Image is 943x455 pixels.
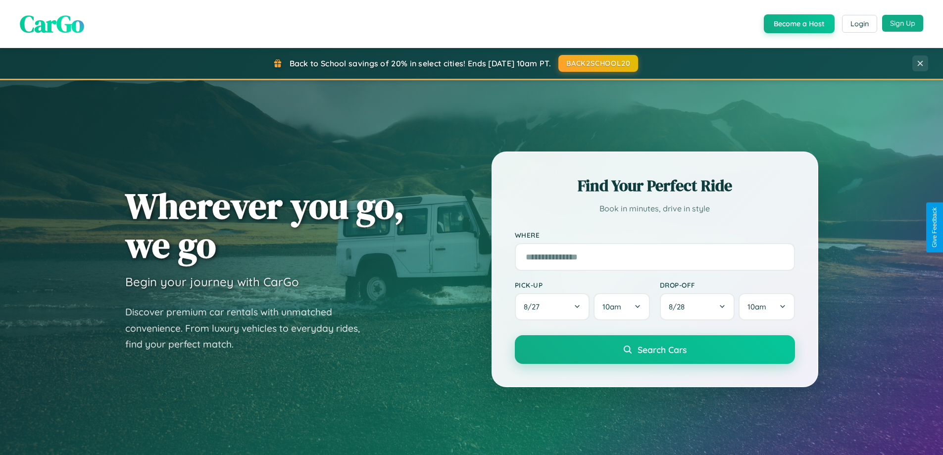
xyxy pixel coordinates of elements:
label: Drop-off [660,281,795,289]
h2: Find Your Perfect Ride [515,175,795,197]
p: Book in minutes, drive in style [515,202,795,216]
button: 10am [594,293,649,320]
button: Search Cars [515,335,795,364]
label: Where [515,231,795,239]
span: 8 / 28 [669,302,690,311]
h1: Wherever you go, we go [125,186,404,264]
h3: Begin your journey with CarGo [125,274,299,289]
span: 10am [747,302,766,311]
button: 8/28 [660,293,735,320]
p: Discover premium car rentals with unmatched convenience. From luxury vehicles to everyday rides, ... [125,304,373,353]
span: 10am [602,302,621,311]
span: CarGo [20,7,84,40]
label: Pick-up [515,281,650,289]
span: Back to School savings of 20% in select cities! Ends [DATE] 10am PT. [290,58,551,68]
button: Sign Up [882,15,923,32]
button: BACK2SCHOOL20 [558,55,638,72]
button: 10am [739,293,794,320]
button: Login [842,15,877,33]
div: Give Feedback [931,207,938,248]
button: Become a Host [764,14,835,33]
button: 8/27 [515,293,590,320]
span: 8 / 27 [524,302,545,311]
span: Search Cars [638,344,687,355]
